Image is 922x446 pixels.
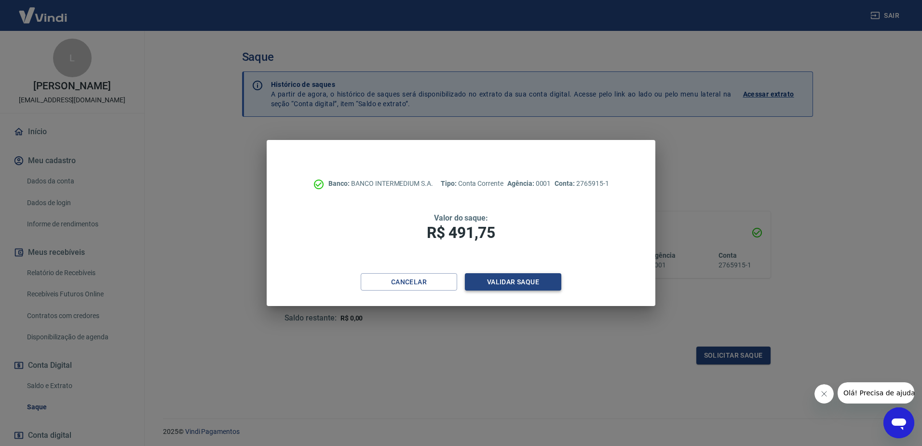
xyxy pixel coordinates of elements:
[465,273,561,291] button: Validar saque
[6,7,81,14] span: Olá! Precisa de ajuda?
[883,407,914,438] iframe: Botão para abrir a janela de mensagens
[434,213,488,223] span: Valor do saque:
[427,223,495,242] span: R$ 491,75
[441,179,503,189] p: Conta Corrente
[361,273,457,291] button: Cancelar
[555,180,576,187] span: Conta:
[328,179,433,189] p: BANCO INTERMEDIUM S.A.
[441,180,458,187] span: Tipo:
[328,180,351,187] span: Banco:
[838,382,914,404] iframe: Mensagem da empresa
[507,180,536,187] span: Agência:
[814,384,834,404] iframe: Fechar mensagem
[507,179,551,189] p: 0001
[555,179,609,189] p: 2765915-1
